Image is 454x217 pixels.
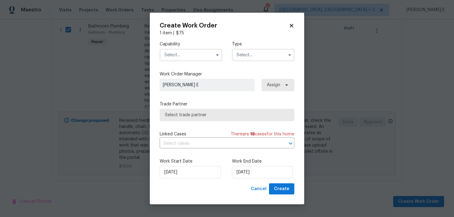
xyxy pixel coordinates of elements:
[165,112,289,118] span: Select trade partner
[163,82,252,88] span: [PERSON_NAME] E
[160,131,186,137] span: Linked Cases
[267,82,280,88] span: Assign
[160,49,222,61] input: Select...
[274,185,289,193] span: Create
[160,23,289,29] h2: Create Work Order
[160,166,221,178] input: M/D/YYYY
[286,51,293,59] button: Show options
[248,183,269,195] button: Cancel
[286,139,295,148] button: Open
[176,31,184,35] span: $ 75
[232,166,293,178] input: M/D/YYYY
[232,41,294,47] label: Type
[160,139,277,148] input: Select cases
[160,158,222,164] label: Work Start Date
[160,71,294,77] label: Work Order Manager
[232,158,294,164] label: Work End Date
[251,185,267,193] span: Cancel
[160,101,294,107] label: Trade Partner
[232,49,294,61] input: Select...
[269,183,294,195] button: Create
[231,131,294,137] span: There are case s for this home
[214,51,221,59] button: Show options
[250,132,255,136] span: 18
[160,30,294,36] div: 1 item |
[160,41,222,47] label: Capability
